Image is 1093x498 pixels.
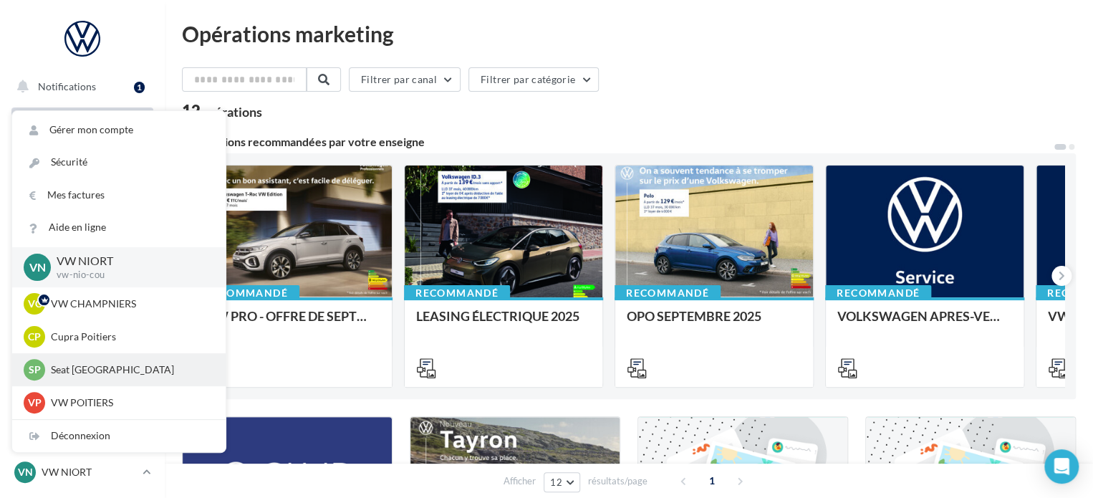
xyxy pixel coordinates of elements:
[404,285,510,301] div: Recommandé
[9,358,156,400] a: PLV et print personnalisable
[11,459,153,486] a: VN VW NIORT
[700,469,723,492] span: 1
[134,82,145,93] div: 1
[182,23,1076,44] div: Opérations marketing
[9,287,156,317] a: Médiathèque
[29,259,46,275] span: VN
[1044,449,1079,484] div: Open Intercom Messenger
[193,285,299,301] div: Recommandé
[28,297,42,311] span: VC
[28,330,41,344] span: CP
[9,72,150,102] button: Notifications 1
[9,107,156,138] a: Opérations
[57,269,203,282] p: vw-nio-cou
[9,251,156,281] a: Contacts
[182,136,1053,148] div: 6 opérations recommandées par votre enseigne
[588,474,647,488] span: résultats/page
[28,396,42,410] span: VP
[51,396,208,410] p: VW POITIERS
[9,143,156,173] a: Boîte de réception
[504,474,536,488] span: Afficher
[9,322,156,353] a: Calendrier
[201,105,262,118] div: opérations
[57,253,203,269] p: VW NIORT
[615,285,721,301] div: Recommandé
[837,309,1012,337] div: VOLKSWAGEN APRES-VENTE
[544,472,580,492] button: 12
[9,180,156,210] a: Visibilité en ligne
[206,309,380,337] div: VW PRO - OFFRE DE SEPTEMBRE 25
[12,211,226,244] a: Aide en ligne
[18,465,33,479] span: VN
[42,465,137,479] p: VW NIORT
[51,330,208,344] p: Cupra Poitiers
[12,420,226,452] div: Déconnexion
[29,363,41,377] span: SP
[9,216,156,246] a: Campagnes
[9,406,156,448] a: Campagnes DataOnDemand
[627,309,801,337] div: OPO SEPTEMBRE 2025
[12,146,226,178] a: Sécurité
[12,114,226,146] a: Gérer mon compte
[416,309,591,337] div: LEASING ÉLECTRIQUE 2025
[51,363,208,377] p: Seat [GEOGRAPHIC_DATA]
[12,179,226,211] a: Mes factures
[349,67,461,92] button: Filtrer par canal
[51,297,208,311] p: VW CHAMPNIERS
[468,67,599,92] button: Filtrer par catégorie
[182,103,262,119] div: 12
[825,285,931,301] div: Recommandé
[38,80,96,92] span: Notifications
[550,477,562,488] span: 12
